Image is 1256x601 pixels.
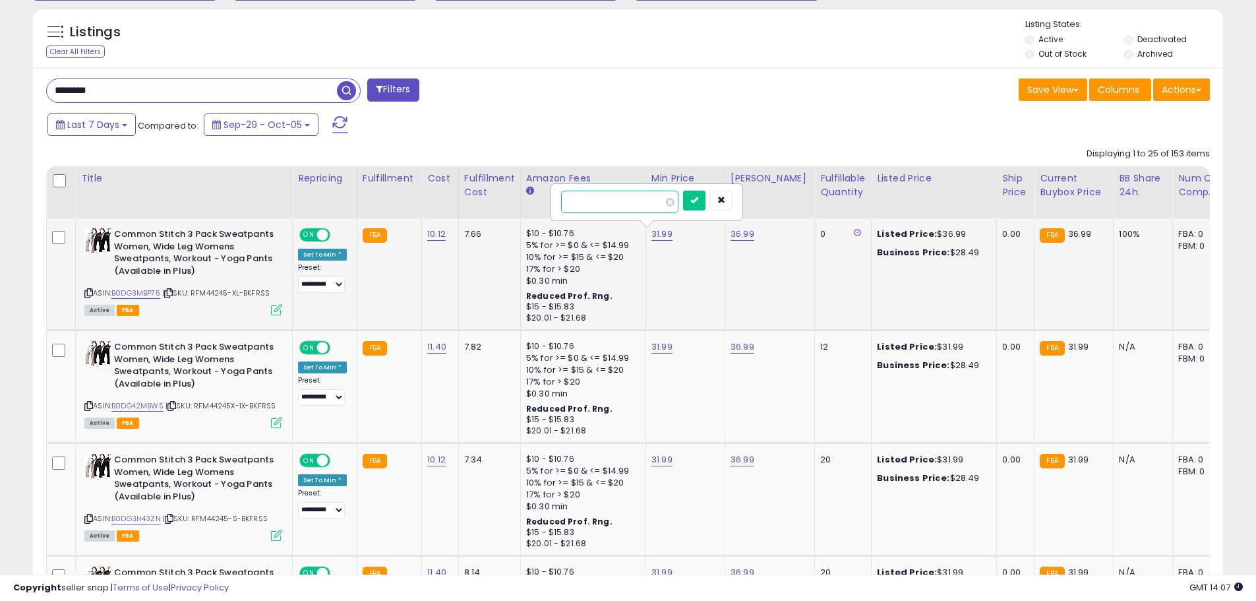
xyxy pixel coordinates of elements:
[301,342,317,354] span: ON
[877,172,991,185] div: Listed Price
[820,172,866,199] div: Fulfillable Quantity
[526,501,636,513] div: $0.30 min
[651,453,673,466] a: 31.99
[1137,34,1187,45] label: Deactivated
[111,513,161,524] a: B0DG3H43ZN
[301,455,317,466] span: ON
[526,454,636,465] div: $10 - $10.76
[224,118,302,131] span: Sep-29 - Oct-05
[526,290,613,301] b: Reduced Prof. Rng.
[298,362,347,373] div: Set To Min *
[526,489,636,501] div: 17% for > $20
[301,230,317,241] span: ON
[464,454,510,466] div: 7.34
[84,530,115,542] span: All listings currently available for purchase on Amazon
[526,228,636,239] div: $10 - $10.76
[84,454,111,480] img: 41KGZGdK-DL._SL40_.jpg
[162,288,270,298] span: | SKU: RFM44245-XL-BKFRSS
[877,360,986,371] div: $28.49
[204,113,318,136] button: Sep-29 - Oct-05
[117,530,139,542] span: FBA
[731,453,754,466] a: 36.99
[731,172,809,185] div: [PERSON_NAME]
[1178,454,1222,466] div: FBA: 0
[1040,341,1064,356] small: FBA
[117,418,139,429] span: FBA
[526,313,636,324] div: $20.01 - $21.68
[526,352,636,364] div: 5% for >= $0 & <= $14.99
[877,246,949,259] b: Business Price:
[1002,341,1024,353] div: 0.00
[877,472,986,484] div: $28.49
[526,364,636,376] div: 10% for >= $15 & <= $20
[84,418,115,429] span: All listings currently available for purchase on Amazon
[165,400,276,411] span: | SKU: RFM44245X-1X-BKFRSS
[526,414,636,426] div: $15 - $15.83
[651,172,719,185] div: Min Price
[1178,172,1226,199] div: Num of Comp.
[526,388,636,400] div: $0.30 min
[298,263,347,293] div: Preset:
[526,275,636,287] div: $0.30 min
[1137,48,1173,59] label: Archived
[328,342,349,354] span: OFF
[1178,228,1222,240] div: FBA: 0
[1178,466,1222,478] div: FBM: 0
[526,465,636,477] div: 5% for >= $0 & <= $14.99
[47,113,136,136] button: Last 7 Days
[526,376,636,388] div: 17% for > $20
[114,341,274,393] b: Common Stitch 3 Pack Sweatpants Women, Wide Leg Womens Sweatpants, Workout - Yoga Pants (Availabl...
[877,341,986,353] div: $31.99
[117,305,139,316] span: FBA
[46,46,105,58] div: Clear All Filters
[363,341,387,356] small: FBA
[464,228,510,240] div: 7.66
[138,119,198,132] span: Compared to:
[526,251,636,263] div: 10% for >= $15 & <= $20
[526,516,613,527] b: Reduced Prof. Rng.
[526,341,636,352] div: $10 - $10.76
[84,305,115,316] span: All listings currently available for purchase on Amazon
[877,228,986,240] div: $36.99
[298,489,347,519] div: Preset:
[526,263,636,275] div: 17% for > $20
[1089,79,1151,101] button: Columns
[81,172,287,185] div: Title
[328,455,349,466] span: OFF
[877,340,937,353] b: Listed Price:
[111,400,164,412] a: B0DG42MBWS
[731,340,754,354] a: 36.99
[13,582,229,594] div: seller snap | |
[163,513,268,524] span: | SKU: RFM44245-S-BKFRSS
[1040,228,1064,243] small: FBA
[651,340,673,354] a: 31.99
[877,454,986,466] div: $31.99
[111,288,160,299] a: B0DG3MBP75
[877,472,949,484] b: Business Price:
[1038,34,1063,45] label: Active
[113,581,169,594] a: Terms of Use
[67,118,119,131] span: Last 7 Days
[427,453,446,466] a: 10.12
[1098,83,1139,96] span: Columns
[84,454,282,540] div: ASIN:
[877,228,937,240] b: Listed Price:
[1119,228,1162,240] div: 100%
[820,228,861,240] div: 0
[526,403,613,414] b: Reduced Prof. Rng.
[1178,353,1222,365] div: FBM: 0
[1119,454,1162,466] div: N/A
[820,454,861,466] div: 20
[1040,172,1108,199] div: Current Buybox Price
[877,247,986,259] div: $28.49
[84,341,111,367] img: 41KGZGdK-DL._SL40_.jpg
[114,228,274,280] b: Common Stitch 3 Pack Sweatpants Women, Wide Leg Womens Sweatpants, Workout - Yoga Pants (Availabl...
[328,230,349,241] span: OFF
[526,301,636,313] div: $15 - $15.83
[1068,453,1089,466] span: 31.99
[13,581,61,594] strong: Copyright
[298,172,351,185] div: Repricing
[651,228,673,241] a: 31.99
[526,477,636,489] div: 10% for >= $15 & <= $20
[877,359,949,371] b: Business Price:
